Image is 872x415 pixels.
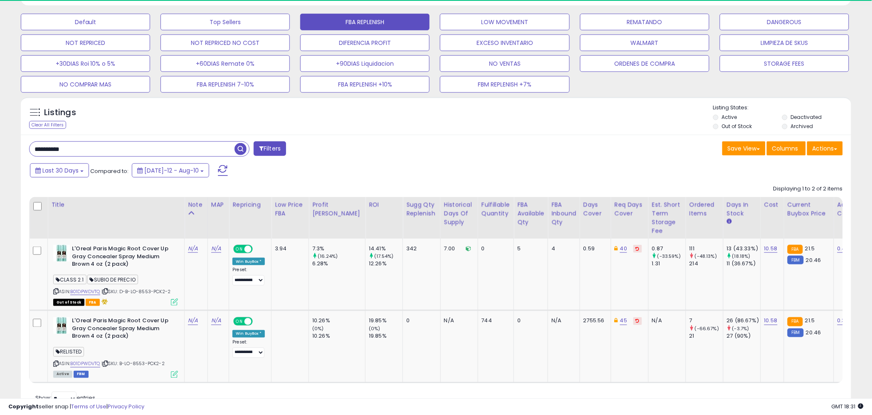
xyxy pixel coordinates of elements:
[312,260,365,267] div: 6.28%
[444,245,472,252] div: 7.00
[275,200,305,218] div: Low Price FBA
[53,371,72,378] span: All listings currently available for purchase on Amazon
[806,329,821,337] span: 20.46
[44,107,76,119] h5: Listings
[369,333,403,340] div: 19.85%
[482,317,507,325] div: 744
[732,253,751,259] small: (18.18%)
[211,245,221,253] a: N/A
[300,76,430,93] button: FBA REPLENISH +10%
[72,317,173,343] b: L'Oreal Paris Magic Root Cover Up Gray Concealer Spray Medium Brown 4 oz (2 pack)
[275,245,302,252] div: 3.94
[807,141,843,156] button: Actions
[517,245,541,252] div: 5
[689,200,720,218] div: Ordered Items
[652,200,682,235] div: Est. Short Term Storage Fee
[727,245,761,252] div: 13 (43.33%)
[42,166,79,175] span: Last 30 Days
[727,218,732,225] small: Days In Stock.
[722,141,766,156] button: Save View
[369,317,403,325] div: 19.85%
[87,275,138,284] span: SUBIO DE PRECIO
[53,299,84,306] span: All listings that are currently out of stock and unavailable for purchase on Amazon
[772,144,798,153] span: Columns
[21,76,150,93] button: NO COMPRAR MAS
[440,14,569,30] button: LOW MOVEMENT
[805,317,815,325] span: 21.5
[161,55,290,72] button: +60DIAS Remate 0%
[652,260,686,267] div: 1.31
[21,35,150,51] button: NOT REPRICED
[8,403,144,411] div: seller snap | |
[788,256,804,264] small: FBM
[727,333,761,340] div: 27 (90%)
[551,200,576,227] div: FBA inbound Qty
[615,200,645,218] div: Req Days Cover
[517,317,541,325] div: 0
[30,163,89,178] button: Last 30 Days
[832,403,864,410] span: 2025-09-11 18:31 GMT
[53,245,70,262] img: 410aFsQAO0L._SL40_.jpg
[232,200,268,209] div: Repricing
[21,14,150,30] button: Default
[791,123,813,130] label: Archived
[689,317,723,325] div: 7
[51,200,181,209] div: Title
[652,317,679,325] div: N/A
[720,35,849,51] button: LIMPIEZA DE SKUS
[764,245,778,253] a: 10.58
[70,361,100,368] a: B01DPWDVTQ
[300,14,430,30] button: FBA REPLENISH
[720,55,849,72] button: STORAGE FEES
[583,317,605,325] div: 2755.56
[132,163,209,178] button: [DATE]-12 - Aug-10
[252,246,265,253] span: OFF
[312,245,365,252] div: 7.3%
[406,245,434,252] div: 342
[312,200,362,218] div: Profit [PERSON_NAME]
[482,245,507,252] div: 0
[773,185,843,193] div: Displaying 1 to 2 of 2 items
[53,317,178,377] div: ASIN:
[806,256,821,264] span: 20.46
[444,200,474,227] div: Historical Days Of Supply
[788,200,830,218] div: Current Buybox Price
[788,329,804,337] small: FBM
[21,55,150,72] button: +30DIAS Roi 10% o 5%
[232,267,265,286] div: Preset:
[234,246,245,253] span: ON
[403,197,441,239] th: Please note that this number is a calculation based on your required days of coverage and your ve...
[444,317,472,325] div: N/A
[29,121,66,129] div: Clear All Filters
[53,245,178,305] div: ASIN:
[211,200,225,209] div: MAP
[727,317,761,325] div: 26 (86.67%)
[580,14,709,30] button: REMATANDO
[720,14,849,30] button: DANGEROUS
[252,318,265,325] span: OFF
[300,55,430,72] button: +90DIAS Liquidacion
[652,245,686,252] div: 0.87
[695,253,717,259] small: (-48.13%)
[837,245,850,253] a: 0.40
[232,340,265,358] div: Preset:
[72,245,173,270] b: L'Oreal Paris Magic Root Cover Up Gray Concealer Spray Medium Brown 4 oz (2 pack)
[188,200,204,209] div: Note
[689,260,723,267] div: 214
[161,76,290,93] button: FBA REPLENISH 7-10%
[657,253,681,259] small: (-33.59%)
[440,35,569,51] button: EXCESO INVENTARIO
[188,245,198,253] a: N/A
[713,104,851,112] p: Listing States:
[70,288,100,295] a: B01DPWDVTQ
[788,245,803,254] small: FBA
[583,245,605,252] div: 0.59
[35,394,95,402] span: Show: entries
[722,123,752,130] label: Out of Stock
[805,245,815,252] span: 21.5
[101,288,170,295] span: | SKU: D-B-LO-8553-PCK2-2
[406,200,437,218] div: Sugg Qty Replenish
[440,76,569,93] button: FBM REPLENISH +7%
[211,317,221,325] a: N/A
[254,141,286,156] button: Filters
